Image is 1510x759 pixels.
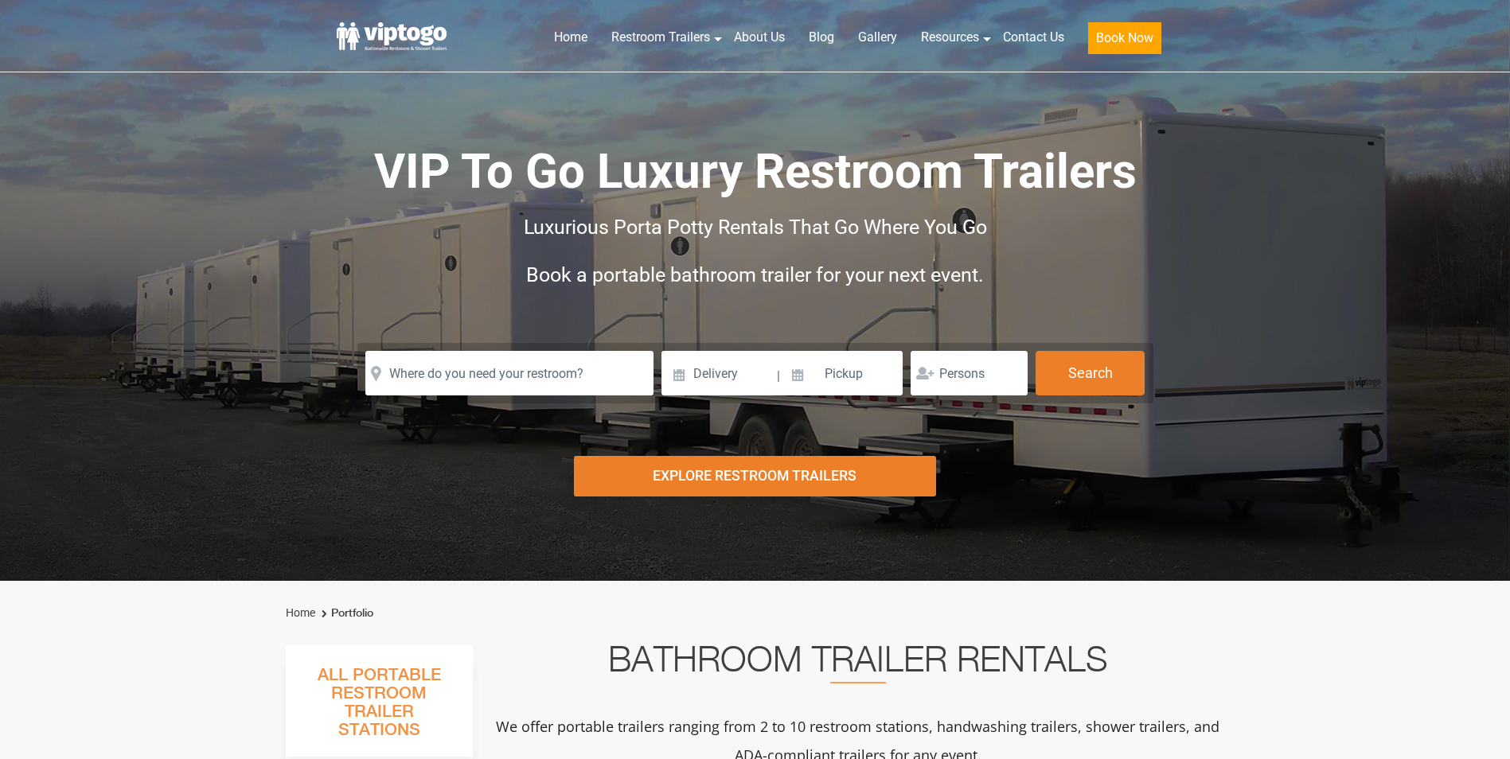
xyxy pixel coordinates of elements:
[542,20,599,55] a: Home
[1036,351,1145,395] button: Search
[777,351,780,402] span: |
[782,351,903,395] input: Pickup
[911,351,1028,395] input: Persons
[494,645,1222,683] h2: Bathroom Trailer Rentals
[661,351,775,395] input: Delivery
[722,20,797,55] a: About Us
[526,263,984,286] span: Book a portable bathroom trailer for your next event.
[286,661,473,757] h3: All Portable Restroom Trailer Stations
[991,20,1076,55] a: Contact Us
[909,20,991,55] a: Resources
[286,606,315,619] a: Home
[524,216,987,239] span: Luxurious Porta Potty Rentals That Go Where You Go
[574,456,936,496] div: Explore Restroom Trailers
[1088,22,1161,54] button: Book Now
[1076,20,1173,64] a: Book Now
[374,143,1137,200] span: VIP To Go Luxury Restroom Trailers
[797,20,846,55] a: Blog
[365,351,654,395] input: Where do you need your restroom?
[846,20,909,55] a: Gallery
[318,604,373,623] li: Portfolio
[599,20,722,55] a: Restroom Trailers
